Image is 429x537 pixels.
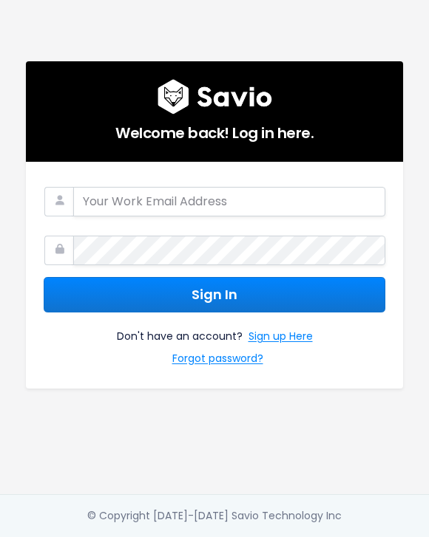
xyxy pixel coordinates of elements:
[87,507,342,525] div: © Copyright [DATE]-[DATE] Savio Technology Inc
[44,114,385,144] h5: Welcome back! Log in here.
[44,312,385,370] div: Don't have an account?
[73,187,385,216] input: Your Work Email Address
[44,277,385,313] button: Sign In
[172,349,263,371] a: Forgot password?
[158,79,272,114] img: logo600x187.a314fd40982d.png
[249,327,313,349] a: Sign up Here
